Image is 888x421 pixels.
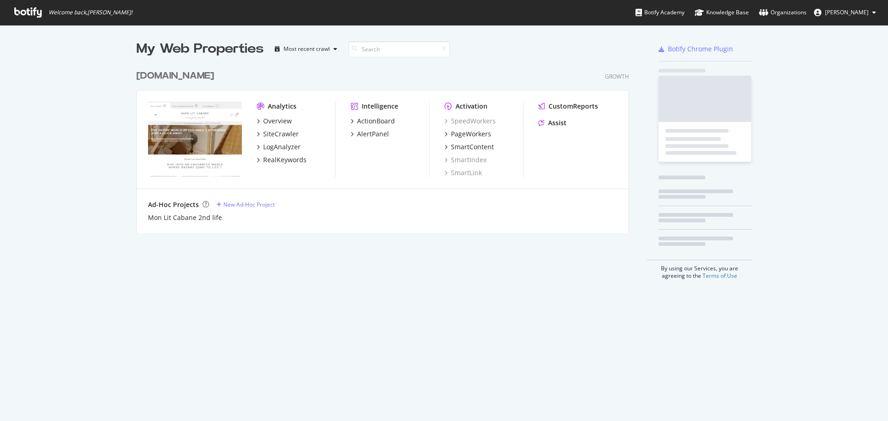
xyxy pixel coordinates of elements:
div: [DOMAIN_NAME] [136,69,214,83]
a: SiteCrawler [257,129,299,139]
a: SmartLink [444,168,482,177]
a: Assist [538,118,567,128]
div: SiteCrawler [263,129,299,139]
a: Botify Chrome Plugin [659,44,733,54]
a: Overview [257,116,292,126]
div: Activation [456,102,487,111]
div: AlertPanel [357,129,389,139]
div: Assist [548,118,567,128]
span: Welcome back, [PERSON_NAME] ! [49,9,132,16]
div: PageWorkers [451,129,491,139]
div: ActionBoard [357,116,395,126]
a: CustomReports [538,102,598,111]
a: RealKeywords [257,155,307,165]
div: Organizations [759,8,807,17]
div: Most recent crawl [284,46,330,52]
div: Knowledge Base [695,8,749,17]
div: My Web Properties [136,40,264,58]
div: Overview [263,116,292,126]
div: Growth [605,73,629,80]
div: New Ad-Hoc Project [223,201,275,208]
img: monlitcabane.com [148,102,242,177]
div: RealKeywords [263,155,307,165]
button: [PERSON_NAME] [807,5,883,20]
div: Botify Academy [635,8,684,17]
div: By using our Services, you are agreeing to the [647,260,752,280]
input: Search [348,41,450,57]
a: [DOMAIN_NAME] [136,69,218,83]
div: Analytics [268,102,296,111]
div: SmartContent [451,142,494,152]
div: Ad-Hoc Projects [148,200,199,209]
a: Mon Lit Cabane 2nd life [148,213,222,222]
div: CustomReports [549,102,598,111]
a: SpeedWorkers [444,116,496,126]
a: Terms of Use [703,272,737,280]
span: Hecquet Antoine [825,8,869,16]
button: Most recent crawl [271,42,341,56]
a: New Ad-Hoc Project [216,201,275,208]
a: PageWorkers [444,129,491,139]
div: Intelligence [362,102,398,111]
a: SmartContent [444,142,494,152]
div: grid [136,58,636,233]
a: SmartIndex [444,155,487,165]
a: LogAnalyzer [257,142,301,152]
a: AlertPanel [351,129,389,139]
a: ActionBoard [351,116,395,126]
div: Botify Chrome Plugin [668,44,733,54]
div: LogAnalyzer [263,142,301,152]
